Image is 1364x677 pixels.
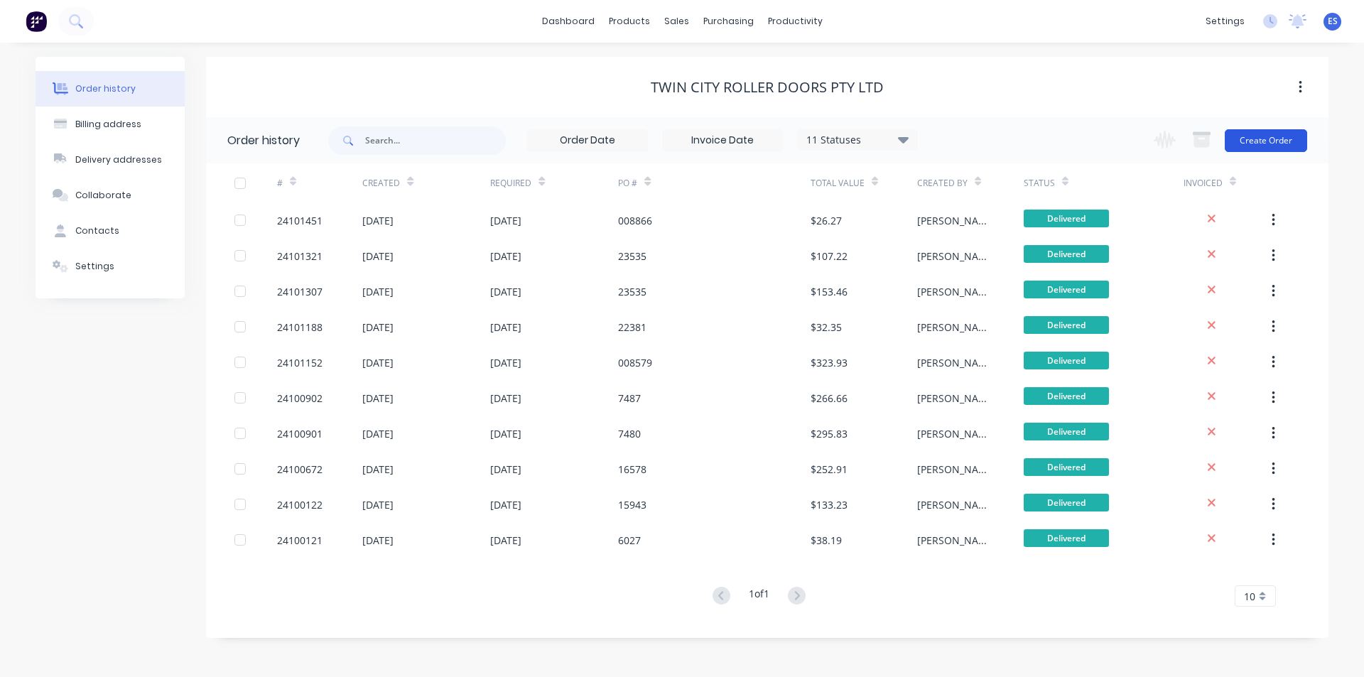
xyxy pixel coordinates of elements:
[1024,316,1109,334] span: Delivered
[917,249,995,264] div: [PERSON_NAME]
[618,355,652,370] div: 008579
[1225,129,1307,152] button: Create Order
[811,462,848,477] div: $252.91
[1244,589,1255,604] span: 10
[798,132,917,148] div: 11 Statuses
[696,11,761,32] div: purchasing
[277,177,283,190] div: #
[618,391,641,406] div: 7487
[36,142,185,178] button: Delivery addresses
[618,497,646,512] div: 15943
[657,11,696,32] div: sales
[811,284,848,299] div: $153.46
[75,82,136,95] div: Order history
[1024,529,1109,547] span: Delivered
[917,284,995,299] div: [PERSON_NAME]
[362,533,394,548] div: [DATE]
[277,426,323,441] div: 24100901
[618,284,646,299] div: 23535
[362,391,394,406] div: [DATE]
[618,320,646,335] div: 22381
[917,391,995,406] div: [PERSON_NAME]
[917,355,995,370] div: [PERSON_NAME]
[1024,163,1184,202] div: Status
[528,130,647,151] input: Order Date
[362,355,394,370] div: [DATE]
[917,426,995,441] div: [PERSON_NAME]
[277,249,323,264] div: 24101321
[1024,494,1109,511] span: Delivered
[811,533,842,548] div: $38.19
[535,11,602,32] a: dashboard
[277,320,323,335] div: 24101188
[1024,177,1055,190] div: Status
[277,497,323,512] div: 24100122
[490,533,521,548] div: [DATE]
[227,132,300,149] div: Order history
[490,391,521,406] div: [DATE]
[490,462,521,477] div: [DATE]
[490,213,521,228] div: [DATE]
[761,11,830,32] div: productivity
[75,224,119,237] div: Contacts
[75,153,162,166] div: Delivery addresses
[651,79,884,96] div: Twin City Roller Doors Pty Ltd
[1024,387,1109,405] span: Delivered
[618,163,810,202] div: PO #
[362,320,394,335] div: [DATE]
[490,284,521,299] div: [DATE]
[811,213,842,228] div: $26.27
[277,163,362,202] div: #
[36,213,185,249] button: Contacts
[277,462,323,477] div: 24100672
[277,355,323,370] div: 24101152
[490,163,618,202] div: Required
[1024,210,1109,227] span: Delivered
[36,178,185,213] button: Collaborate
[26,11,47,32] img: Factory
[362,284,394,299] div: [DATE]
[362,249,394,264] div: [DATE]
[362,462,394,477] div: [DATE]
[362,426,394,441] div: [DATE]
[618,533,641,548] div: 6027
[811,355,848,370] div: $323.93
[1024,245,1109,263] span: Delivered
[811,177,865,190] div: Total Value
[75,260,114,273] div: Settings
[75,118,141,131] div: Billing address
[663,130,782,151] input: Invoice Date
[811,426,848,441] div: $295.83
[811,249,848,264] div: $107.22
[618,462,646,477] div: 16578
[917,497,995,512] div: [PERSON_NAME]
[917,177,968,190] div: Created By
[917,320,995,335] div: [PERSON_NAME]
[362,497,394,512] div: [DATE]
[618,426,641,441] div: 7480
[1024,458,1109,476] span: Delivered
[277,213,323,228] div: 24101451
[1184,163,1269,202] div: Invoiced
[277,391,323,406] div: 24100902
[75,189,131,202] div: Collaborate
[917,163,1024,202] div: Created By
[1184,177,1223,190] div: Invoiced
[490,320,521,335] div: [DATE]
[277,533,323,548] div: 24100121
[749,586,769,607] div: 1 of 1
[917,213,995,228] div: [PERSON_NAME]
[362,177,400,190] div: Created
[917,533,995,548] div: [PERSON_NAME]
[365,126,506,155] input: Search...
[1024,352,1109,369] span: Delivered
[811,391,848,406] div: $266.66
[362,213,394,228] div: [DATE]
[618,177,637,190] div: PO #
[811,497,848,512] div: $133.23
[618,249,646,264] div: 23535
[1328,15,1338,28] span: ES
[811,163,917,202] div: Total Value
[36,107,185,142] button: Billing address
[36,71,185,107] button: Order history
